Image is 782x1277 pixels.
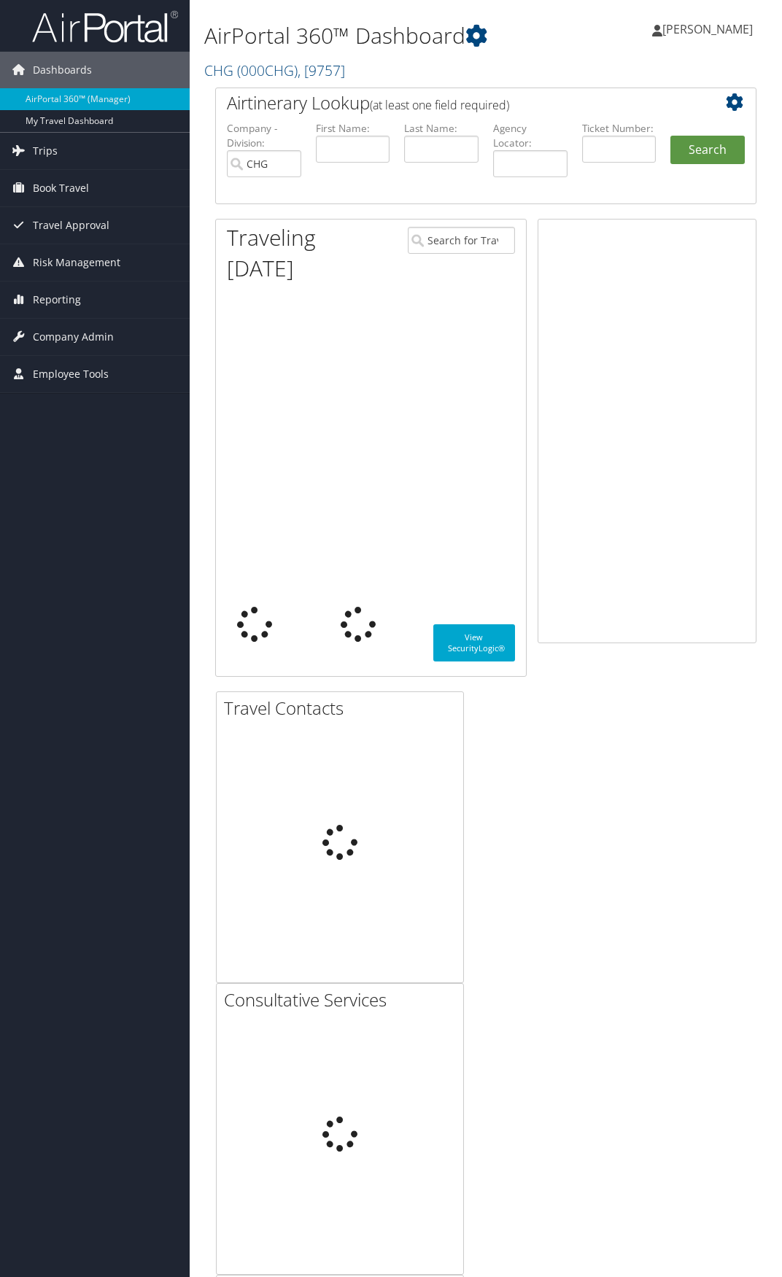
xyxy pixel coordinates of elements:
span: (at least one field required) [370,97,509,113]
h2: Travel Contacts [224,696,463,721]
button: Search [670,136,745,165]
input: Search for Traveler [408,227,515,254]
h1: Traveling [DATE] [227,222,386,284]
span: ( 000CHG ) [237,61,298,80]
label: Last Name: [404,121,479,136]
span: , [ 9757 ] [298,61,345,80]
span: [PERSON_NAME] [662,21,753,37]
label: First Name: [316,121,390,136]
span: Trips [33,133,58,169]
img: airportal-logo.png [32,9,178,44]
span: Employee Tools [33,356,109,392]
span: Company Admin [33,319,114,355]
label: Agency Locator: [493,121,568,151]
span: Dashboards [33,52,92,88]
span: Travel Approval [33,207,109,244]
label: Ticket Number: [582,121,657,136]
a: [PERSON_NAME] [652,7,767,51]
h2: Airtinerary Lookup [227,90,700,115]
a: View SecurityLogic® [433,624,515,661]
label: Company - Division: [227,121,301,151]
h1: AirPortal 360™ Dashboard [204,20,580,51]
span: Risk Management [33,244,120,281]
a: CHG [204,61,345,80]
span: Reporting [33,282,81,318]
span: Book Travel [33,170,89,206]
